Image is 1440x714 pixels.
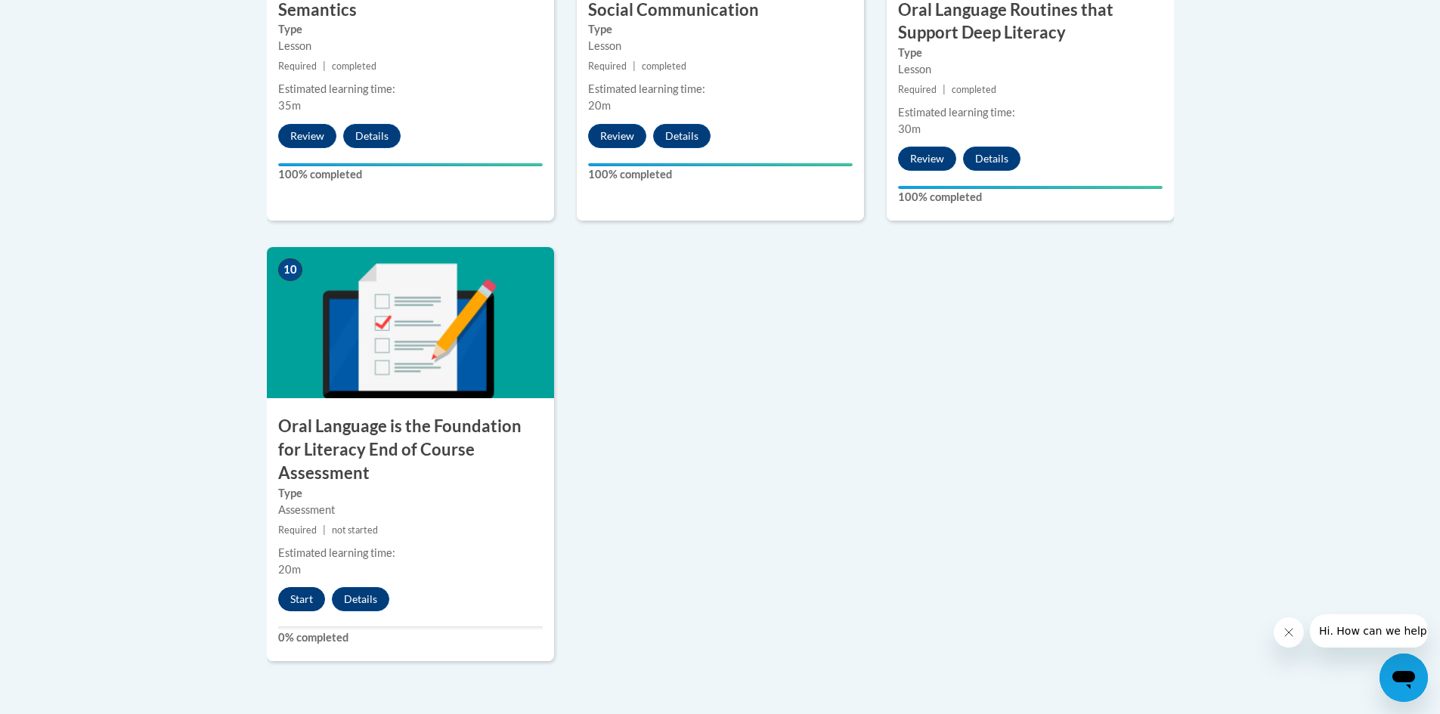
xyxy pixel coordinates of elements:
button: Review [278,124,336,148]
span: Hi. How can we help? [9,11,122,23]
span: Required [278,524,317,536]
div: Your progress [278,163,543,166]
iframe: Button to launch messaging window [1380,654,1428,702]
span: 10 [278,258,302,281]
span: 30m [898,122,921,135]
span: Required [588,60,627,72]
span: not started [332,524,378,536]
button: Details [343,124,401,148]
label: Type [278,21,543,38]
div: Assessment [278,502,543,518]
span: Required [898,84,937,95]
span: 20m [588,99,611,112]
span: 35m [278,99,301,112]
label: Type [278,485,543,502]
div: Your progress [898,186,1163,189]
div: Estimated learning time: [278,81,543,97]
span: completed [952,84,996,95]
span: Required [278,60,317,72]
button: Review [898,147,956,171]
div: Lesson [588,38,853,54]
label: Type [588,21,853,38]
div: Estimated learning time: [588,81,853,97]
img: Course Image [267,247,554,398]
span: | [323,524,326,536]
label: 100% completed [278,166,543,183]
iframe: Message from company [1310,614,1428,648]
iframe: Close message [1274,617,1304,648]
button: Details [653,124,711,148]
span: | [633,60,636,72]
div: Estimated learning time: [278,545,543,561]
button: Details [963,147,1020,171]
span: 20m [278,563,301,576]
div: Your progress [588,163,853,166]
label: Type [898,45,1163,61]
div: Estimated learning time: [898,104,1163,121]
label: 0% completed [278,629,543,646]
span: completed [332,60,376,72]
div: Lesson [898,61,1163,78]
button: Start [278,587,325,611]
label: 100% completed [588,166,853,183]
label: 100% completed [898,189,1163,206]
div: Lesson [278,38,543,54]
h3: Oral Language is the Foundation for Literacy End of Course Assessment [267,415,554,484]
span: | [943,84,946,95]
span: | [323,60,326,72]
button: Details [332,587,389,611]
span: completed [642,60,686,72]
button: Review [588,124,646,148]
